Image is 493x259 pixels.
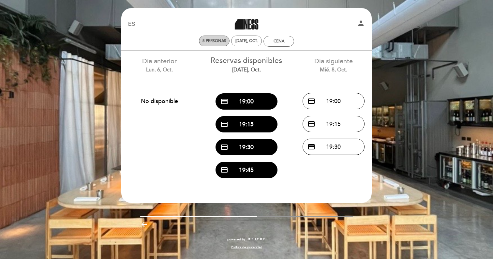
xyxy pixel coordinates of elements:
div: mié. 8, oct. [295,66,372,74]
button: credit_card 19:15 [216,116,277,132]
span: 5 personas [202,38,226,43]
div: [DATE], oct. [235,38,258,43]
div: Día anterior [121,57,198,73]
button: credit_card 19:15 [303,116,365,132]
div: [DATE], oct. [208,66,285,74]
button: credit_card 19:30 [216,139,277,155]
span: credit_card [307,143,315,151]
a: powered by [227,237,266,242]
span: credit_card [220,166,228,174]
span: powered by [227,237,246,242]
button: credit_card 19:45 [216,162,277,178]
div: Día siguiente [295,57,372,73]
span: credit_card [220,98,228,105]
button: person [357,19,365,29]
button: credit_card 19:00 [216,93,277,110]
div: Cena [274,39,284,44]
div: lun. 6, oct. [121,66,198,74]
div: Reservas disponibles [208,55,285,74]
button: No disponible [128,93,190,109]
span: credit_card [307,97,315,105]
i: arrow_backward [140,221,148,228]
span: credit_card [307,120,315,128]
a: Política de privacidad [231,245,262,250]
a: Ness [206,15,287,33]
button: credit_card 19:00 [303,93,365,109]
span: credit_card [220,120,228,128]
i: person [357,19,365,27]
button: credit_card 19:30 [303,139,365,155]
img: MEITRE [247,238,266,241]
span: credit_card [220,143,228,151]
